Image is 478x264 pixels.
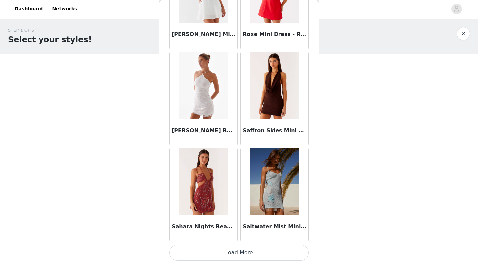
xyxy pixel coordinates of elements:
h3: Saffron Skies Mini Dress - Chocolate [243,127,306,134]
img: Saffron Skies Mini Dress - Chocolate [250,52,298,119]
h3: Saltwater Mist Mini Dress - Blue [243,223,306,231]
h3: Sahara Nights Beaded Mini Dress - Rust [172,223,235,231]
h3: [PERSON_NAME] Beaded Mini Dress - White [172,127,235,134]
a: Networks [48,1,81,16]
img: Saltwater Mist Mini Dress - Blue [250,148,298,215]
img: Sahara Nights Beaded Mini Dress - Rust [179,148,227,215]
div: STEP 1 OF 5 [8,27,92,34]
img: Rumi Beaded Mini Dress - White [179,52,227,119]
h3: [PERSON_NAME] Mini Dress - White [172,30,235,38]
a: Dashboard [11,1,47,16]
button: Load More [169,245,309,261]
h1: Select your styles! [8,34,92,46]
div: avatar [453,4,460,14]
h3: Roxe Mini Dress - Red [243,30,306,38]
